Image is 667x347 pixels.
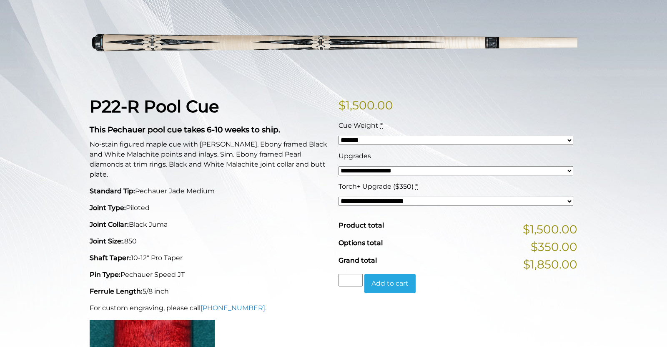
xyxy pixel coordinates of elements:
[90,203,328,213] p: Piloted
[90,220,328,230] p: Black Juma
[90,220,129,228] strong: Joint Collar:
[90,204,126,212] strong: Joint Type:
[90,2,577,84] img: p22-R.png
[90,125,280,134] strong: This Pechauer pool cue takes 6-10 weeks to ship.
[90,187,135,195] strong: Standard Tip:
[415,182,418,190] abbr: required
[90,303,328,313] p: For custom engraving, please call
[90,186,328,196] p: Pechauer Jade Medium
[364,274,416,293] button: Add to cart
[90,236,328,246] p: .850
[90,253,328,263] p: 10-12" Pro Taper
[90,254,131,262] strong: Shaft Taper:
[90,286,328,296] p: 5/8 inch
[90,270,328,280] p: Pechauer Speed JT
[531,238,577,256] span: $350.00
[523,256,577,273] span: $1,850.00
[339,256,377,264] span: Grand total
[90,287,143,295] strong: Ferrule Length:
[90,96,219,117] strong: P22-R Pool Cue
[339,98,393,112] bdi: 1,500.00
[339,221,384,229] span: Product total
[339,152,371,160] span: Upgrades
[380,122,383,129] abbr: required
[339,182,414,190] span: Torch+ Upgrade ($350)
[201,304,266,312] a: [PHONE_NUMBER].
[90,271,120,279] strong: Pin Type:
[523,220,577,238] span: $1,500.00
[339,274,363,286] input: Product quantity
[339,98,346,112] span: $
[339,122,379,129] span: Cue Weight
[339,239,383,247] span: Options total
[90,237,123,245] strong: Joint Size:
[90,139,328,180] p: No-stain figured maple cue with [PERSON_NAME]. Ebony framed Black and White Malachite points and ...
